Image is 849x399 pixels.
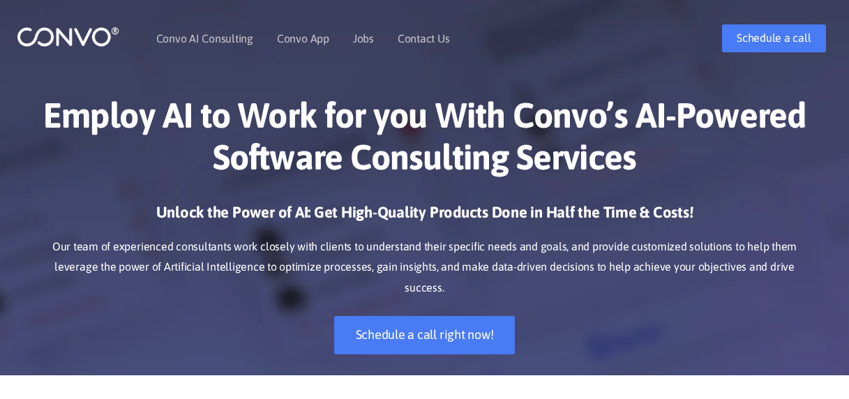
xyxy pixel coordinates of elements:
[398,33,450,44] a: Contact Us
[353,33,374,44] a: Jobs
[38,94,812,188] h1: Employ AI to Work for you With Convo’s AI-Powered Software Consulting Services
[38,236,812,299] p: Our team of experienced consultants work closely with clients to understand their specific needs ...
[156,33,253,44] a: Convo AI Consulting
[722,24,825,52] a: Schedule a call
[38,202,812,233] h3: Unlock the Power of AI: Get High-Quality Products Done in Half the Time & Costs!
[277,33,329,44] a: Convo App
[17,26,119,47] img: logo_1.png
[334,316,516,354] a: Schedule a call right now!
